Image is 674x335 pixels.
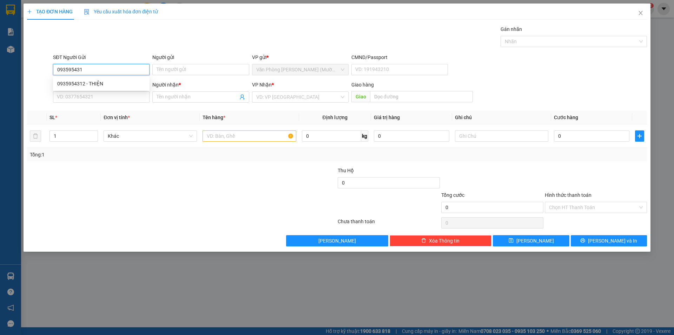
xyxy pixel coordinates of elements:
button: Close [631,4,650,23]
b: [DOMAIN_NAME] [59,27,97,32]
input: Dọc đường [370,91,473,102]
div: 0935954312 - THIỆN [53,78,150,89]
div: Người nhận [152,81,249,89]
span: Tên hàng [203,115,225,120]
input: VD: Bàn, Ghế [203,130,296,142]
span: close [638,10,643,16]
span: user-add [239,94,245,100]
label: Gán nhãn [501,26,522,32]
span: plus [27,9,32,14]
img: logo.jpg [76,9,93,26]
span: Giá trị hàng [374,115,400,120]
span: printer [580,238,585,244]
span: kg [361,130,368,142]
button: save[PERSON_NAME] [493,235,569,246]
img: icon [84,9,90,15]
button: printer[PERSON_NAME] và In [571,235,647,246]
span: Văn Phòng Trần Phú (Mường Thanh) [256,64,344,75]
span: [PERSON_NAME] [516,237,554,245]
span: Xóa Thông tin [429,237,460,245]
span: Tổng cước [441,192,464,198]
span: Yêu cầu xuất hóa đơn điện tử [84,9,158,14]
span: SL [49,115,55,120]
div: SĐT Người Gửi [53,53,150,61]
button: deleteXóa Thông tin [390,235,492,246]
div: Người gửi [152,53,249,61]
span: [PERSON_NAME] và In [588,237,637,245]
span: Giao [351,91,370,102]
span: delete [421,238,426,244]
span: Giao hàng [351,82,374,88]
span: Thu Hộ [338,168,354,173]
div: 0935954312 - THIỆN [57,80,145,88]
span: Khác [108,131,193,141]
button: delete [30,130,41,142]
span: save [509,238,514,244]
label: Hình thức thanh toán [545,192,592,198]
div: Chưa thanh toán [337,218,441,230]
span: Định lượng [323,115,348,120]
div: Tổng: 1 [30,151,260,159]
b: [PERSON_NAME] [9,45,40,78]
div: CMND/Passport [351,53,448,61]
span: Cước hàng [554,115,578,120]
button: plus [635,130,644,142]
button: [PERSON_NAME] [286,235,388,246]
span: [PERSON_NAME] [318,237,356,245]
div: VP gửi [252,53,349,61]
th: Ghi chú [452,111,551,124]
span: plus [635,133,644,139]
span: VP Nhận [252,82,272,88]
li: (c) 2017 [59,33,97,42]
img: logo.jpg [9,9,44,44]
span: TẠO ĐƠN HÀNG [27,9,73,14]
input: 0 [374,130,449,142]
b: BIÊN NHẬN GỬI HÀNG [45,10,67,56]
input: Ghi Chú [455,130,548,142]
span: Đơn vị tính [104,115,130,120]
